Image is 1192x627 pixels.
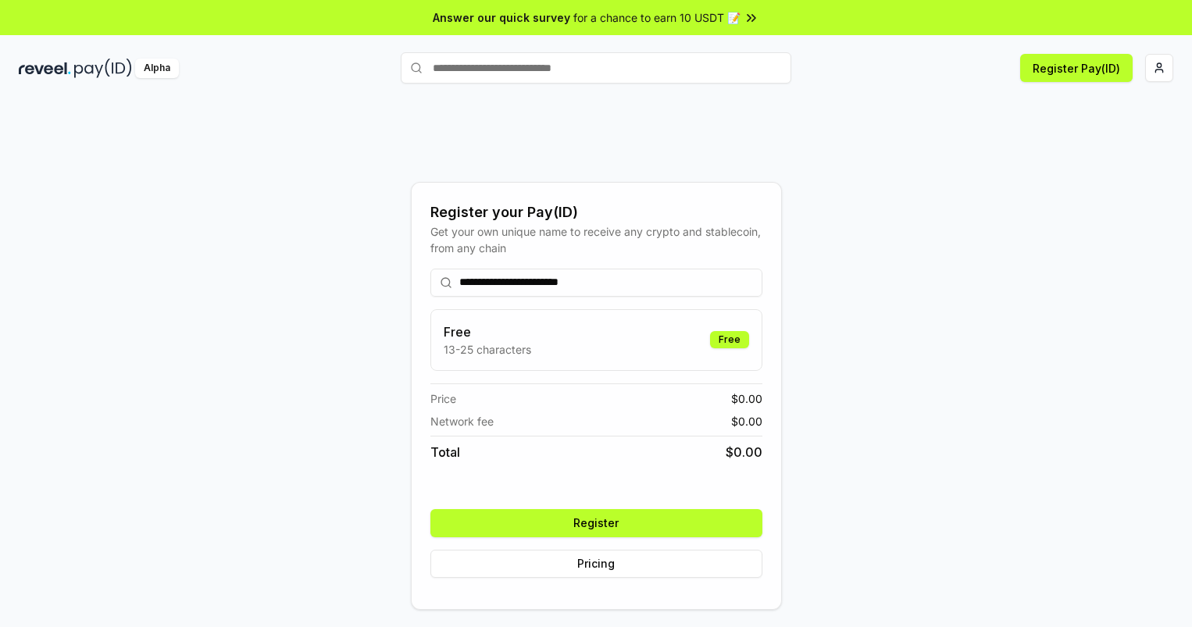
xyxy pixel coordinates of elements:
[430,550,762,578] button: Pricing
[430,443,460,461] span: Total
[430,390,456,407] span: Price
[135,59,179,78] div: Alpha
[430,223,762,256] div: Get your own unique name to receive any crypto and stablecoin, from any chain
[573,9,741,26] span: for a chance to earn 10 USDT 📝
[726,443,762,461] span: $ 0.00
[430,509,762,537] button: Register
[74,59,132,78] img: pay_id
[19,59,71,78] img: reveel_dark
[731,413,762,429] span: $ 0.00
[430,201,762,223] div: Register your Pay(ID)
[444,322,531,341] h3: Free
[433,9,570,26] span: Answer our quick survey
[710,331,749,348] div: Free
[731,390,762,407] span: $ 0.00
[1020,54,1133,82] button: Register Pay(ID)
[444,341,531,358] p: 13-25 characters
[430,413,494,429] span: Network fee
